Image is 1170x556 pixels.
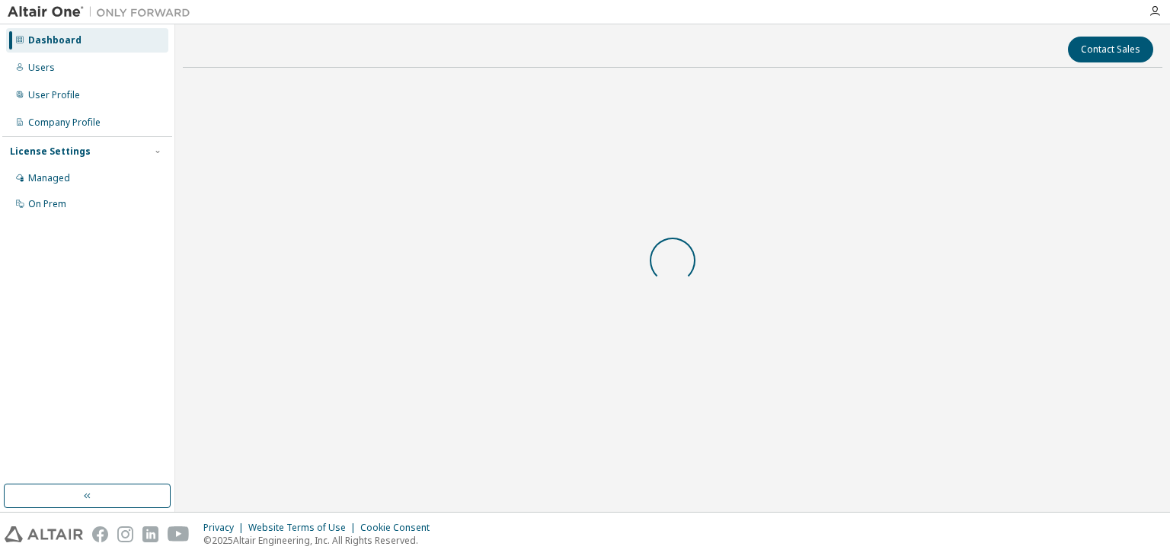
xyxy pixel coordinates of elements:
[203,522,248,534] div: Privacy
[360,522,439,534] div: Cookie Consent
[10,145,91,158] div: License Settings
[28,89,80,101] div: User Profile
[5,526,83,542] img: altair_logo.svg
[168,526,190,542] img: youtube.svg
[28,117,101,129] div: Company Profile
[28,172,70,184] div: Managed
[8,5,198,20] img: Altair One
[117,526,133,542] img: instagram.svg
[28,198,66,210] div: On Prem
[248,522,360,534] div: Website Terms of Use
[142,526,158,542] img: linkedin.svg
[28,62,55,74] div: Users
[203,534,439,547] p: © 2025 Altair Engineering, Inc. All Rights Reserved.
[28,34,82,46] div: Dashboard
[1068,37,1153,62] button: Contact Sales
[92,526,108,542] img: facebook.svg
